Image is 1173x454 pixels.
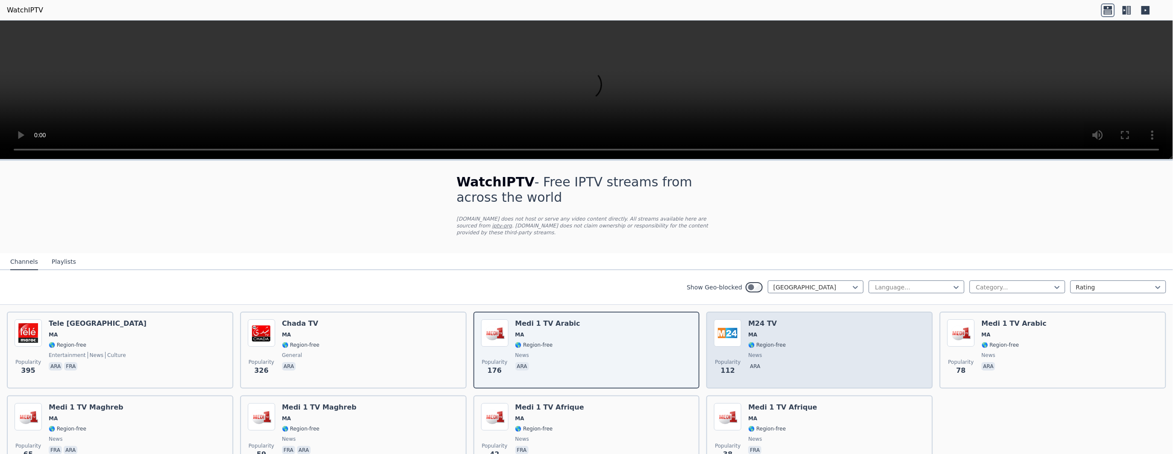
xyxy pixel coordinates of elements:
[748,342,786,348] span: 🌎 Region-free
[282,331,291,338] span: MA
[748,319,786,328] h6: M24 TV
[748,331,757,338] span: MA
[515,362,529,371] p: ara
[982,319,1047,328] h6: Medi 1 TV Arabic
[282,362,296,371] p: ara
[15,403,42,430] img: Medi 1 TV Maghreb
[282,319,320,328] h6: Chada TV
[748,436,762,442] span: news
[49,362,62,371] p: ara
[748,362,762,371] p: ara
[947,319,975,347] img: Medi 1 TV Arabic
[15,359,41,366] span: Popularity
[982,362,995,371] p: ara
[64,362,77,371] p: fra
[982,352,995,359] span: news
[88,352,103,359] span: news
[49,342,86,348] span: 🌎 Region-free
[482,442,508,449] span: Popularity
[282,342,320,348] span: 🌎 Region-free
[254,366,268,376] span: 326
[10,254,38,270] button: Channels
[515,319,580,328] h6: Medi 1 TV Arabic
[515,436,529,442] span: news
[982,331,991,338] span: MA
[15,319,42,347] img: Tele Maroc
[982,342,1019,348] span: 🌎 Region-free
[282,352,302,359] span: general
[248,319,275,347] img: Chada TV
[748,425,786,432] span: 🌎 Region-free
[488,366,502,376] span: 176
[515,342,553,348] span: 🌎 Region-free
[49,403,123,412] h6: Medi 1 TV Maghreb
[714,319,741,347] img: M24 TV
[282,403,357,412] h6: Medi 1 TV Maghreb
[248,403,275,430] img: Medi 1 TV Maghreb
[715,442,741,449] span: Popularity
[457,174,717,205] h1: - Free IPTV streams from across the world
[282,425,320,432] span: 🌎 Region-free
[481,403,509,430] img: Medi 1 TV Afrique
[515,352,529,359] span: news
[515,425,553,432] span: 🌎 Region-free
[49,415,58,422] span: MA
[49,352,86,359] span: entertainment
[49,436,62,442] span: news
[49,331,58,338] span: MA
[687,283,742,292] label: Show Geo-blocked
[249,442,274,449] span: Popularity
[748,352,762,359] span: news
[21,366,35,376] span: 395
[481,319,509,347] img: Medi 1 TV Arabic
[748,415,757,422] span: MA
[515,415,524,422] span: MA
[715,359,741,366] span: Popularity
[956,366,966,376] span: 78
[282,415,291,422] span: MA
[457,174,535,189] span: WatchIPTV
[15,442,41,449] span: Popularity
[948,359,974,366] span: Popularity
[748,403,817,412] h6: Medi 1 TV Afrique
[721,366,735,376] span: 112
[457,215,717,236] p: [DOMAIN_NAME] does not host or serve any video content directly. All streams available here are s...
[7,5,43,15] a: WatchIPTV
[714,403,741,430] img: Medi 1 TV Afrique
[482,359,508,366] span: Popularity
[282,436,296,442] span: news
[515,331,524,338] span: MA
[49,425,86,432] span: 🌎 Region-free
[105,352,126,359] span: culture
[249,359,274,366] span: Popularity
[52,254,76,270] button: Playlists
[49,319,147,328] h6: Tele [GEOGRAPHIC_DATA]
[492,223,512,229] a: iptv-org
[515,403,584,412] h6: Medi 1 TV Afrique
